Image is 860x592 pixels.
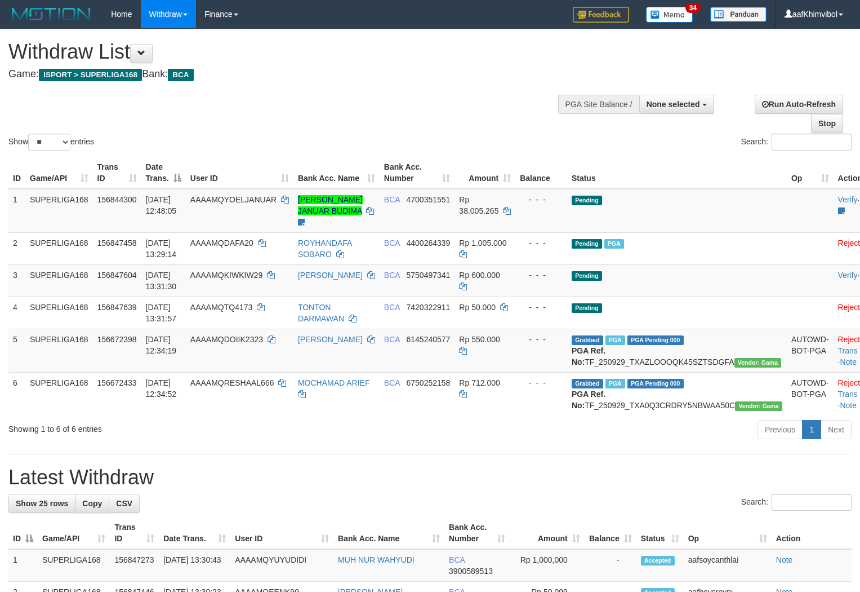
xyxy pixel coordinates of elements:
b: PGA Ref. No: [572,390,605,410]
div: - - - [520,194,563,205]
span: Rp 600.000 [459,271,500,280]
span: BCA [384,271,400,280]
span: 34 [685,3,701,13]
td: SUPERLIGA168 [25,189,93,233]
th: User ID: activate to sort column ascending [186,157,293,189]
a: CSV [109,494,140,513]
span: Copy 6750252158 to clipboard [406,378,450,387]
a: ROYHANDAFA SOBARO [298,238,352,259]
h4: Game: Bank: [8,69,562,80]
span: Copy 7420322911 to clipboard [406,303,450,312]
th: ID [8,157,25,189]
td: SUPERLIGA168 [25,372,93,416]
th: Amount: activate to sort column ascending [510,517,585,549]
span: PGA Pending [627,379,684,388]
label: Show entries [8,134,94,151]
span: Marked by aafsoycanthlai [604,239,624,249]
span: [DATE] 12:48:05 [146,195,177,215]
td: 156847273 [110,549,159,582]
th: Bank Acc. Number: activate to sort column ascending [444,517,510,549]
th: ID: activate to sort column descending [8,517,38,549]
a: [PERSON_NAME] [298,271,363,280]
div: - - - [520,270,563,281]
label: Search: [741,134,852,151]
span: BCA [168,69,193,81]
a: Note [840,357,857,366]
td: - [585,549,636,582]
td: 6 [8,372,25,416]
a: Previous [757,420,803,439]
img: MOTION_logo.png [8,6,94,23]
span: BCA [384,238,400,248]
span: Vendor URL: https://trx31.1velocity.biz [735,401,782,411]
th: Op: activate to sort column ascending [787,157,834,189]
span: CSV [116,499,132,508]
a: Next [821,420,852,439]
span: 156847604 [97,271,137,280]
span: AAAAMQRESHAAL666 [190,378,274,387]
a: Verify [838,271,858,280]
span: AAAAMQYOELJANUAR [190,195,277,204]
td: Rp 1,000,000 [510,549,585,582]
span: Grabbed [572,335,603,345]
h1: Withdraw List [8,41,562,63]
span: BCA [384,303,400,312]
a: Note [840,401,857,410]
img: Button%20Memo.svg [646,7,693,23]
td: SUPERLIGA168 [25,232,93,264]
span: Copy 5750497341 to clipboard [406,271,450,280]
label: Search: [741,494,852,511]
th: Trans ID: activate to sort column ascending [93,157,141,189]
th: Status [567,157,787,189]
span: ISPORT > SUPERLIGA168 [39,69,142,81]
span: Vendor URL: https://trx31.1velocity.biz [734,358,782,368]
input: Search: [772,494,852,511]
b: PGA Ref. No: [572,346,605,366]
th: Bank Acc. Name: activate to sort column ascending [333,517,444,549]
td: AUTOWD-BOT-PGA [787,372,834,416]
span: Copy 6145240577 to clipboard [406,335,450,344]
th: User ID: activate to sort column ascending [230,517,333,549]
input: Search: [772,134,852,151]
span: Rp 1.005.000 [459,238,506,248]
span: AAAAMQDOIIK2323 [190,335,263,344]
td: [DATE] 13:30:43 [159,549,230,582]
span: BCA [384,378,400,387]
td: TF_250929_TXAZLOOOQK45SZTSDGFA [567,329,787,372]
select: Showentries [28,134,70,151]
span: Rp 712.000 [459,378,500,387]
td: 3 [8,264,25,297]
span: Show 25 rows [16,499,68,508]
span: [DATE] 12:34:19 [146,335,177,355]
span: Copy 3900589513 to clipboard [449,567,493,576]
span: Marked by aafsoycanthlai [605,335,625,345]
th: Date Trans.: activate to sort column ascending [159,517,230,549]
th: Action [772,517,852,549]
span: Pending [572,271,602,281]
span: [DATE] 13:29:14 [146,238,177,259]
th: Game/API: activate to sort column ascending [25,157,93,189]
span: None selected [647,100,700,109]
span: [DATE] 12:34:52 [146,378,177,399]
span: BCA [384,195,400,204]
td: aafsoycanthlai [684,549,772,582]
span: AAAAMQTQ4173 [190,303,253,312]
a: 1 [802,420,821,439]
a: MUH NUR WAHYUDI [338,555,415,564]
a: Show 25 rows [8,494,75,513]
th: Bank Acc. Number: activate to sort column ascending [380,157,455,189]
td: SUPERLIGA168 [25,329,93,372]
a: Stop [811,114,843,133]
td: 2 [8,232,25,264]
a: [PERSON_NAME] [298,335,363,344]
span: 156844300 [97,195,137,204]
a: [PERSON_NAME] JANUAR BUDIMA [298,195,363,215]
span: [DATE] 13:31:57 [146,303,177,323]
img: panduan.png [710,7,767,22]
button: None selected [639,95,714,114]
td: TF_250929_TXA0Q3CRDRY5NBWAA50C [567,372,787,416]
div: Showing 1 to 6 of 6 entries [8,419,350,435]
span: AAAAMQKIWKIW29 [190,271,262,280]
span: PGA Pending [627,335,684,345]
th: Game/API: activate to sort column ascending [38,517,110,549]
